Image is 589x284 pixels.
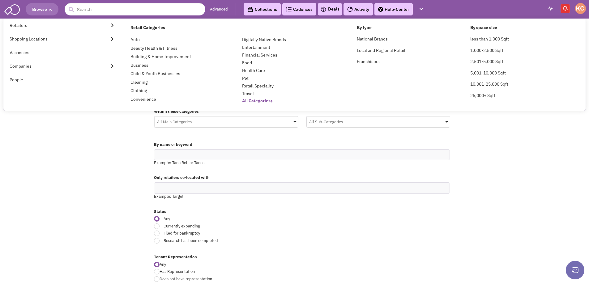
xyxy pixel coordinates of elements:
[3,19,120,32] a: Retailers
[3,46,120,59] a: Vacancies
[357,59,380,64] a: Franchisors
[154,109,450,115] label: Within these categories
[3,32,120,46] a: Shopping Locations
[160,269,195,274] span: Has Representation
[130,54,191,59] a: Building & Home Improvement
[65,3,205,15] input: Search
[154,194,184,199] span: Example: Target
[470,93,495,98] a: 25,000+ Sqft
[130,62,148,68] a: Business
[160,238,352,244] span: Research has been completed
[130,79,147,85] a: Cleaning
[154,209,450,215] label: Status
[320,6,339,13] a: Deals
[247,6,253,12] img: icon-collection-lavender-black.svg
[374,3,413,15] a: Help-Center
[470,70,506,76] a: 5,001-10,000 Sqft
[3,59,120,73] a: Companies
[470,36,509,42] a: less than 1,000 Sqft
[154,254,450,260] label: Tenant Representation
[130,25,349,30] h4: Retail Categories
[242,83,274,89] a: Retail Speciality
[242,91,254,96] a: Travel
[160,216,352,222] span: Any
[210,6,228,12] a: Advanced
[160,276,212,282] span: Does not have representation
[357,25,462,30] h4: By type
[155,117,298,126] div: All Main Categories
[282,3,316,15] a: Cadences
[160,223,352,229] span: Currently expanding
[130,71,180,76] a: Child & Youth Businesses
[320,6,327,13] img: icon-deals.svg
[286,7,292,11] img: Cadences_logo.png
[470,48,503,53] a: 1,000-2,500 Sqft
[357,48,405,53] a: Local and Regional Retail
[154,160,204,165] span: Example: Taco Bell or Tacos
[3,73,120,87] a: People
[26,3,58,15] button: Browse
[160,231,352,236] span: Filed for bankruptcy
[244,3,281,15] a: Collections
[4,3,20,15] img: SmartAdmin
[130,88,147,93] a: Clothing
[242,98,273,104] a: All Categories
[378,7,383,12] img: help.png
[347,6,353,12] img: Activity.png
[160,262,166,267] span: Any
[242,52,277,58] a: Financial Services
[470,59,503,64] a: 2,501-5,000 Sqft
[344,3,373,15] a: Activity
[242,60,252,66] a: Food
[130,37,140,42] a: Auto
[470,81,508,87] a: 10,001-25,000 Sqft
[130,96,156,102] a: Convenience
[242,45,270,50] a: Entertainment
[32,6,52,12] span: Browse
[242,75,249,81] a: Pet
[154,175,450,181] label: Only retailers co-located with
[242,37,286,42] a: Digitally Native Brands
[130,45,177,51] a: Beauty Health & Fitness
[575,3,586,14] img: Kayla Carter
[307,117,450,126] div: All Sub-Categories
[357,36,388,42] a: National Brands
[154,142,450,148] label: By name or keyword
[470,25,575,30] h4: By space size
[242,68,265,73] a: Health Care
